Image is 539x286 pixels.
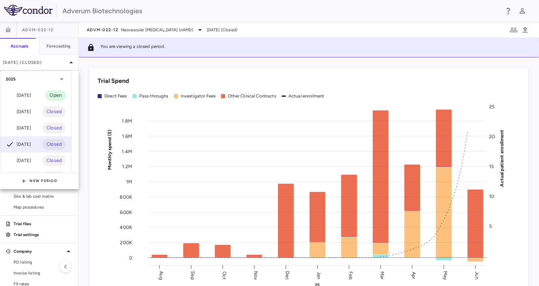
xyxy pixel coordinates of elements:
[21,176,57,186] button: New Period
[0,71,71,87] div: 2025
[42,108,66,115] span: Closed
[6,91,31,100] div: [DATE]
[6,157,31,165] div: [DATE]
[6,140,31,148] div: [DATE]
[45,92,66,99] span: Open
[42,157,66,164] span: Closed
[6,108,31,116] div: [DATE]
[6,124,31,132] div: [DATE]
[6,76,16,82] p: 2025
[42,141,66,148] span: Closed
[42,124,66,132] span: Closed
